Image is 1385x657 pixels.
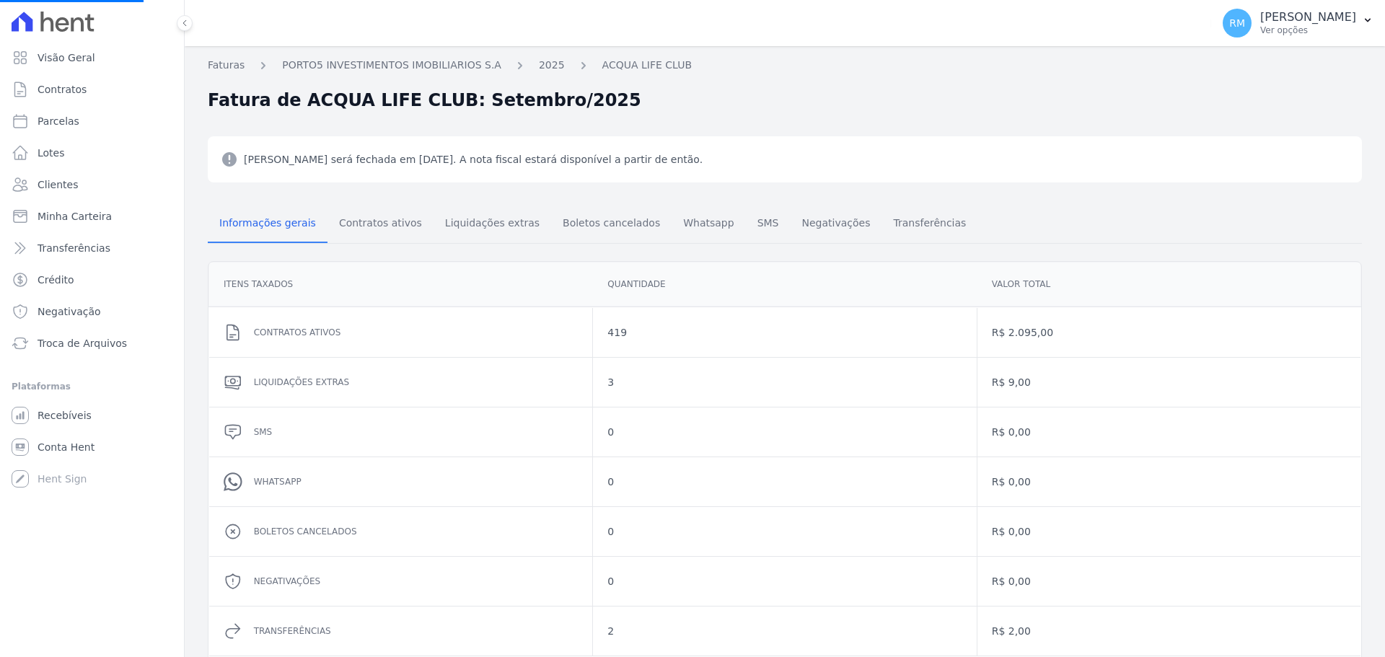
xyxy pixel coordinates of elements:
[6,265,178,294] a: Crédito
[38,50,95,65] span: Visão Geral
[746,206,791,243] a: SMS
[539,58,565,73] a: 2025
[244,151,703,168] span: [PERSON_NAME] será fechada em [DATE]. A nota fiscal estará disponível a partir de então.
[6,234,178,263] a: Transferências
[434,206,551,243] a: Liquidações extras
[1211,3,1385,43] button: RM [PERSON_NAME] Ver opções
[607,475,962,489] dd: 0
[38,82,87,97] span: Contratos
[254,574,579,588] dd: Negativações
[38,336,127,350] span: Troca de Arquivos
[254,524,579,539] dd: Boletos cancelados
[1260,25,1356,36] p: Ver opções
[992,425,1346,439] dd: R$ 0,00
[327,206,434,243] a: Contratos ativos
[38,273,74,287] span: Crédito
[992,574,1346,588] dd: R$ 0,00
[6,401,178,430] a: Recebíveis
[607,425,962,439] dd: 0
[254,425,579,439] dd: SMS
[6,170,178,199] a: Clientes
[254,624,579,638] dd: Transferências
[254,475,579,489] dd: Whatsapp
[607,277,962,291] dd: Quantidade
[881,206,977,243] a: Transferências
[790,206,881,243] a: Negativações
[992,375,1346,389] dd: R$ 9,00
[6,297,178,326] a: Negativação
[6,202,178,231] a: Minha Carteira
[554,208,669,237] span: Boletos cancelados
[38,304,101,319] span: Negativação
[208,58,245,73] a: Faturas
[6,138,178,167] a: Lotes
[38,114,79,128] span: Parcelas
[6,75,178,104] a: Contratos
[551,206,672,243] a: Boletos cancelados
[208,87,641,113] h2: Fatura de ACQUA LIFE CLUB: Setembro/2025
[254,325,579,340] dd: Contratos ativos
[1260,10,1356,25] p: [PERSON_NAME]
[6,107,178,136] a: Parcelas
[674,208,742,237] span: Whatsapp
[749,208,788,237] span: SMS
[282,58,501,73] a: PORTO5 INVESTIMENTOS IMOBILIARIOS S.A
[6,329,178,358] a: Troca de Arquivos
[992,524,1346,539] dd: R$ 0,00
[38,177,78,192] span: Clientes
[330,208,431,237] span: Contratos ativos
[607,375,962,389] dd: 3
[992,325,1346,340] dd: R$ 2.095,00
[607,325,962,340] dd: 419
[208,58,1362,81] nav: Breadcrumb
[38,209,112,224] span: Minha Carteira
[602,58,692,73] a: ACQUA LIFE CLUB
[38,146,65,160] span: Lotes
[38,241,110,255] span: Transferências
[1229,18,1245,28] span: RM
[672,206,745,243] a: Whatsapp
[992,475,1346,489] dd: R$ 0,00
[992,624,1346,638] dd: R$ 2,00
[254,375,579,389] dd: Liquidações extras
[211,208,325,237] span: Informações gerais
[208,206,327,243] a: Informações gerais
[38,440,94,454] span: Conta Hent
[6,43,178,72] a: Visão Geral
[992,277,1346,291] dd: Valor total
[793,208,879,237] span: Negativações
[6,433,178,462] a: Conta Hent
[436,208,548,237] span: Liquidações extras
[38,408,92,423] span: Recebíveis
[607,524,962,539] dd: 0
[607,574,962,588] dd: 0
[884,208,975,237] span: Transferências
[224,277,578,291] dd: Itens Taxados
[12,378,172,395] div: Plataformas
[607,624,962,638] dd: 2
